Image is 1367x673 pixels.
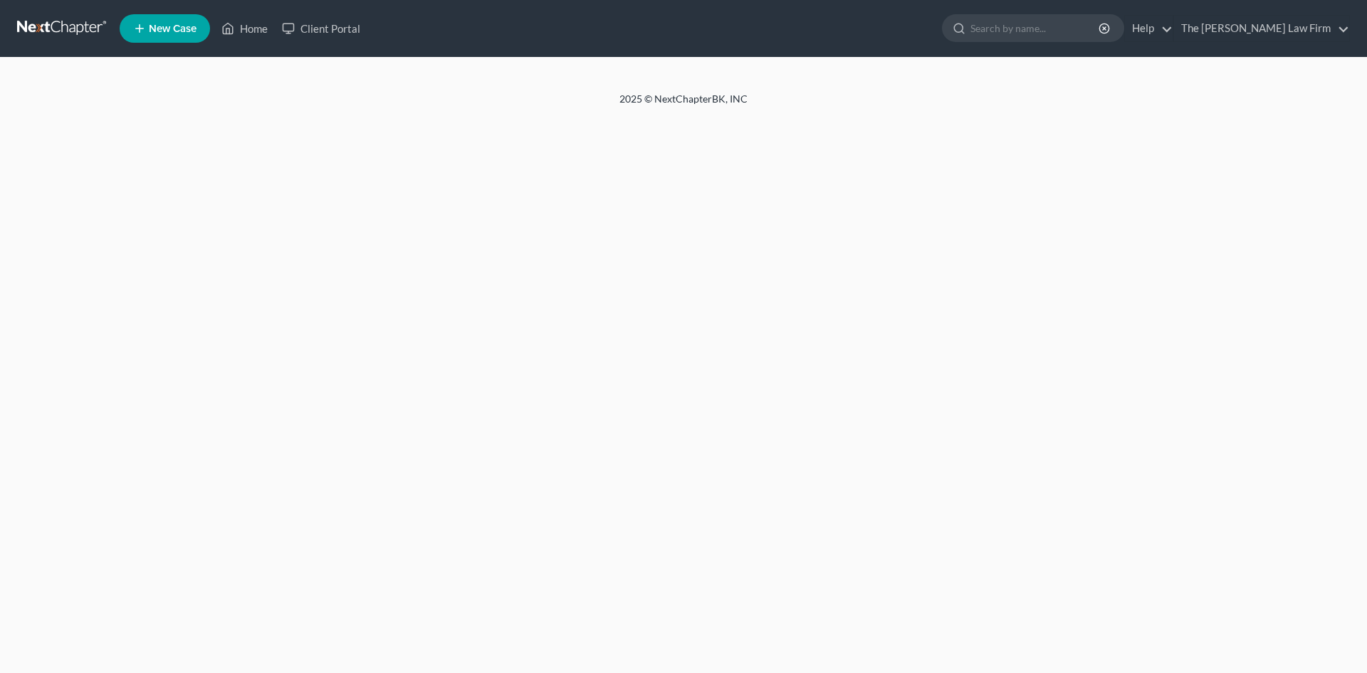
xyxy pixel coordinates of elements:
[970,15,1101,41] input: Search by name...
[275,16,367,41] a: Client Portal
[278,92,1089,118] div: 2025 © NextChapterBK, INC
[1125,16,1173,41] a: Help
[149,24,197,34] span: New Case
[1174,16,1349,41] a: The [PERSON_NAME] Law Firm
[214,16,275,41] a: Home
